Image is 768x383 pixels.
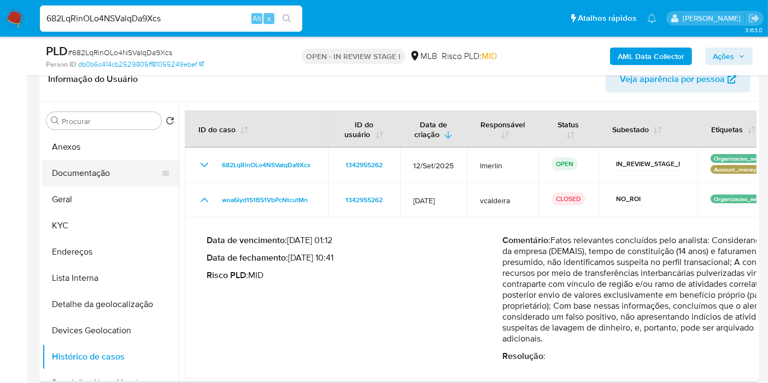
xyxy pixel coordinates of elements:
button: Documentação [42,160,170,186]
b: PLD [46,42,68,60]
button: Ações [705,48,753,65]
div: MLB [409,50,437,62]
button: Veja aparência por pessoa [606,66,751,92]
a: Sair [748,13,760,24]
span: Alt [253,13,261,23]
button: Procurar [51,116,60,125]
span: # 682LqRinOLo4NSValqDa9Xcs [68,47,172,58]
a: Notificações [647,14,656,23]
button: Anexos [42,134,179,160]
span: MID [482,50,497,62]
h1: Informação do Usuário [48,74,138,85]
span: 3.163.0 [745,26,763,34]
a: db0b6c414cb2529805ff81055249ebef [78,60,204,69]
button: Detalhe da geolocalização [42,291,179,317]
b: Person ID [46,60,76,69]
button: Geral [42,186,179,213]
span: Veja aparência por pessoa [620,66,725,92]
span: Atalhos rápidos [578,13,636,24]
button: Histórico de casos [42,344,179,370]
button: Endereços [42,239,179,265]
p: OPEN - IN REVIEW STAGE I [302,49,405,64]
span: Ações [713,48,734,65]
p: leticia.merlin@mercadolivre.com [683,13,744,23]
b: AML Data Collector [618,48,684,65]
span: s [267,13,271,23]
button: AML Data Collector [610,48,692,65]
button: Devices Geolocation [42,317,179,344]
button: Lista Interna [42,265,179,291]
input: Procurar [62,116,157,126]
button: KYC [42,213,179,239]
button: search-icon [275,11,298,26]
button: Retornar ao pedido padrão [166,116,174,128]
span: Risco PLD: [442,50,497,62]
input: Pesquise usuários ou casos... [40,11,302,26]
